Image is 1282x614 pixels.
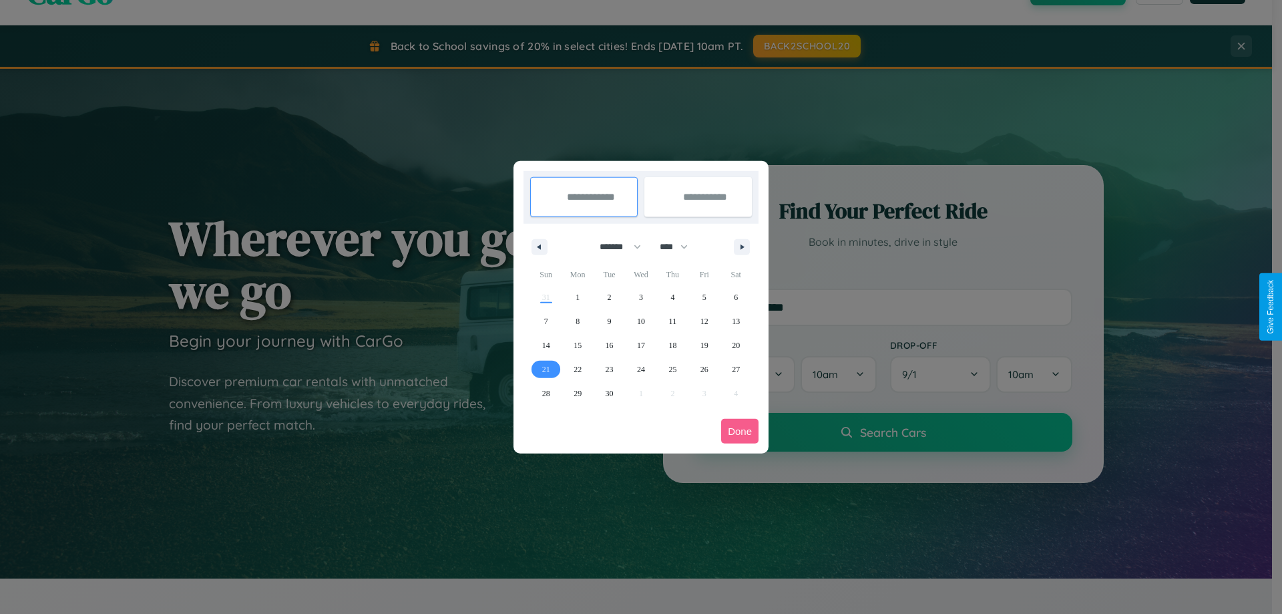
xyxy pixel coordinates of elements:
[625,264,656,285] span: Wed
[720,309,752,333] button: 13
[544,309,548,333] span: 7
[530,333,562,357] button: 14
[670,285,674,309] span: 4
[562,381,593,406] button: 29
[688,357,720,381] button: 26
[625,357,656,381] button: 24
[637,333,645,357] span: 17
[576,309,580,333] span: 8
[606,381,614,406] span: 30
[562,333,593,357] button: 15
[574,357,582,381] span: 22
[732,333,740,357] span: 20
[732,309,740,333] span: 13
[639,285,643,309] span: 3
[700,309,708,333] span: 12
[721,419,759,444] button: Done
[702,285,706,309] span: 5
[657,333,688,357] button: 18
[688,264,720,285] span: Fri
[562,357,593,381] button: 22
[530,309,562,333] button: 7
[542,381,550,406] span: 28
[1266,280,1275,334] div: Give Feedback
[608,285,612,309] span: 2
[576,285,580,309] span: 1
[594,309,625,333] button: 9
[637,309,645,333] span: 10
[734,285,738,309] span: 6
[594,333,625,357] button: 16
[562,309,593,333] button: 8
[668,357,676,381] span: 25
[594,264,625,285] span: Tue
[688,309,720,333] button: 12
[625,285,656,309] button: 3
[688,333,720,357] button: 19
[720,333,752,357] button: 20
[657,264,688,285] span: Thu
[530,357,562,381] button: 21
[542,333,550,357] span: 14
[657,285,688,309] button: 4
[732,357,740,381] span: 27
[530,381,562,406] button: 28
[688,285,720,309] button: 5
[594,357,625,381] button: 23
[562,264,593,285] span: Mon
[700,333,708,357] span: 19
[637,357,645,381] span: 24
[669,309,677,333] span: 11
[574,333,582,357] span: 15
[606,357,614,381] span: 23
[720,285,752,309] button: 6
[562,285,593,309] button: 1
[720,357,752,381] button: 27
[700,357,708,381] span: 26
[574,381,582,406] span: 29
[720,264,752,285] span: Sat
[657,309,688,333] button: 11
[625,333,656,357] button: 17
[594,381,625,406] button: 30
[594,285,625,309] button: 2
[530,264,562,285] span: Sun
[606,333,614,357] span: 16
[625,309,656,333] button: 10
[542,357,550,381] span: 21
[657,357,688,381] button: 25
[608,309,612,333] span: 9
[668,333,676,357] span: 18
